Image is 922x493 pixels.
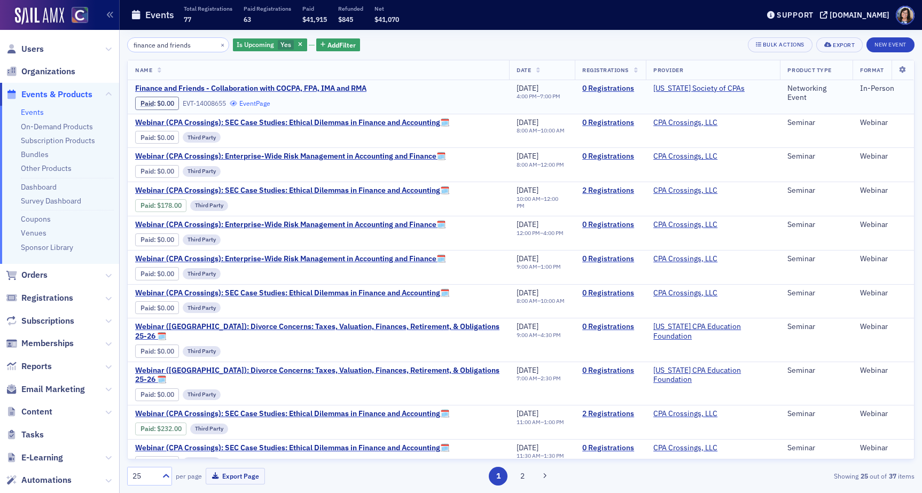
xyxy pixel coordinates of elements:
time: 10:00 AM [541,127,565,134]
time: 1:30 PM [544,452,564,459]
div: – [517,263,561,270]
div: Third Party [183,166,221,177]
a: 0 Registrations [582,288,638,298]
div: Seminar [787,152,845,161]
span: CPA Crossings, LLC [653,254,721,264]
time: 4:30 PM [541,331,561,339]
span: $0.00 [157,390,174,398]
span: CPA Crossings, LLC [653,186,721,195]
span: Finance and Friends - Collaboration with COCPA, FPA, IMA and RMA [135,84,366,93]
span: Webinar (CPA Crossings): SEC Case Studies: Ethical Dilemmas in Finance and Accounting🗓️ [135,409,449,419]
span: [DATE] [517,254,538,263]
span: Profile [896,6,915,25]
a: Tasks [6,429,44,441]
span: Subscriptions [21,315,74,327]
a: Automations [6,474,72,486]
span: [DATE] [517,185,538,195]
button: [DOMAIN_NAME] [820,11,893,19]
div: – [517,195,567,209]
div: Third Party [183,268,221,279]
span: $0.00 [157,459,174,467]
div: Paid: 0 - $0 [135,388,179,401]
img: SailAMX [15,7,64,25]
button: New Event [866,37,915,52]
a: CPA Crossings, LLC [653,118,717,128]
a: CPA Crossings, LLC [653,254,717,264]
span: [DATE] [517,409,538,418]
p: Net [374,5,399,12]
div: In-Person [860,84,907,93]
a: 0 Registrations [582,443,638,453]
a: Paid [140,425,154,433]
span: Webinar (CA): Divorce Concerns: Taxes, Valuation, Finances, Retirement, & Obligations 25-26 🗓 [135,366,502,385]
span: Automations [21,474,72,486]
span: Users [21,43,44,55]
span: 77 [184,15,191,24]
a: 2 Registrations [582,409,638,419]
div: Webinar [860,254,907,264]
span: 63 [244,15,251,24]
div: Paid: 0 - $0 [135,131,179,144]
time: 11:00 AM [517,418,541,426]
span: $0.00 [157,270,174,278]
div: Paid: 0 - $0 [135,97,179,109]
a: Events & Products [6,89,92,100]
span: [DATE] [517,118,538,127]
a: CPA Crossings, LLC [653,220,717,230]
time: 10:00 AM [517,195,541,202]
span: Orders [21,269,48,281]
div: Seminar [787,186,845,195]
div: Seminar [787,288,845,298]
span: $0.00 [157,236,174,244]
span: Webinar (CPA Crossings): Enterprise-Wide Risk Management in Accounting and Finance🗓️ [135,152,446,161]
div: Paid: 0 - $0 [135,267,179,280]
a: Events [21,107,44,117]
span: Yes [280,40,291,49]
div: Paid: 0 - $0 [135,165,179,178]
a: View Homepage [64,7,88,25]
strong: 25 [858,471,870,481]
div: Seminar [787,254,845,264]
a: 2 Registrations [582,186,638,195]
a: EventPage [230,99,270,107]
time: 1:00 PM [541,263,561,270]
a: Paid [140,134,154,142]
span: California CPA Education Foundation [653,322,772,341]
span: Registrations [21,292,73,304]
span: : [140,270,157,278]
span: Format [860,66,884,74]
time: 7:00 PM [540,92,560,100]
a: Organizations [6,66,75,77]
input: Search… [127,37,229,52]
button: Bulk Actions [748,37,812,52]
div: Paid: 0 - $0 [135,345,179,357]
a: Content [6,406,52,418]
a: 0 Registrations [582,366,638,375]
span: $0.00 [157,347,174,355]
a: Webinar (CPA Crossings): SEC Case Studies: Ethical Dilemmas in Finance and Accounting🗓️ [135,186,449,195]
div: Bulk Actions [763,42,804,48]
time: 8:00 AM [517,297,537,304]
time: 4:00 PM [517,92,537,100]
span: Product Type [787,66,831,74]
time: 9:00 AM [517,331,537,339]
a: 0 Registrations [582,118,638,128]
a: CPA Crossings, LLC [653,186,717,195]
div: – [517,332,561,339]
span: Is Upcoming [237,40,274,49]
time: 1:00 PM [544,418,564,426]
a: Paid [140,390,154,398]
span: Webinar (CPA Crossings): SEC Case Studies: Ethical Dilemmas in Finance and Accounting🗓️ [135,118,449,128]
time: 12:00 PM [517,229,540,237]
a: Subscription Products [21,136,95,145]
span: : [140,201,157,209]
div: 25 [132,471,156,482]
span: Add Filter [327,40,356,50]
a: 0 Registrations [582,220,638,230]
a: Paid [140,236,154,244]
div: Webinar [860,118,907,128]
a: 0 Registrations [582,84,638,93]
span: $0.00 [157,304,174,312]
span: Colorado Society of CPAs [653,84,745,93]
a: Reports [6,361,52,372]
